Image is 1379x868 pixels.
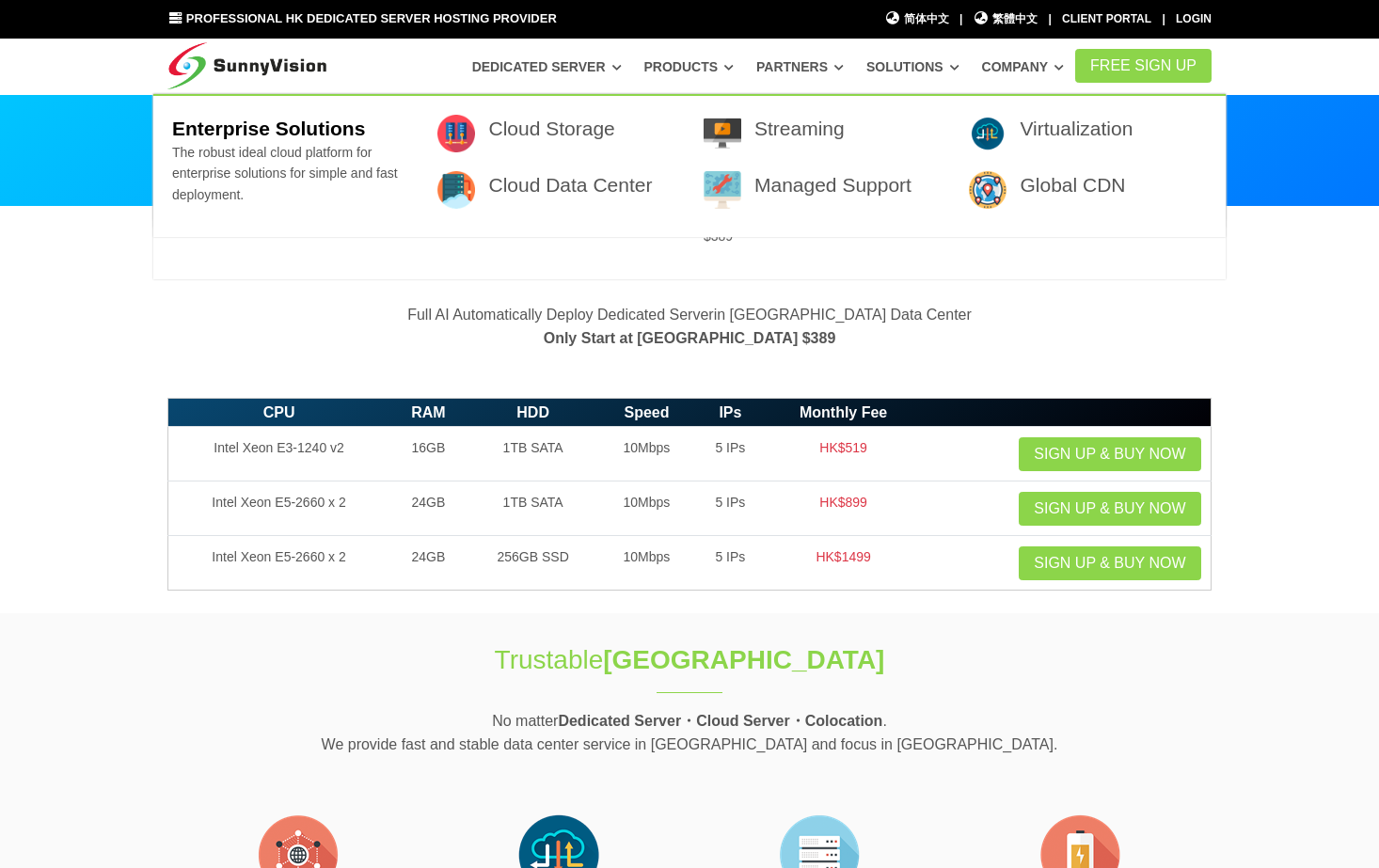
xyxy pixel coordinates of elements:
h1: Trustable [376,641,1003,678]
a: Company [982,50,1065,84]
a: Virtualization [1020,118,1133,139]
p: Full AI Automatically Deploy Dedicated Serverin [GEOGRAPHIC_DATA] Data Center [167,303,1212,351]
td: Intel Xeon E3-1240 v2 [168,427,390,481]
td: HK$1499 [766,536,920,591]
a: Global CDN [1020,174,1125,196]
strong: [GEOGRAPHIC_DATA] [603,645,884,674]
a: Partners [756,50,844,84]
a: Cloud Storage [488,118,614,139]
td: HK$899 [766,481,920,536]
th: CPU [168,398,390,427]
a: Products [643,50,734,84]
img: 003-server-1.png [437,171,475,209]
td: 24GB [389,536,468,591]
a: FREE Sign Up [1075,49,1212,83]
td: 1TB SATA [468,481,599,536]
li: | [1048,10,1051,28]
th: Monthly Fee [766,398,920,427]
th: IPs [694,398,766,427]
span: Professional HK Dedicated Server Hosting Provider [186,11,557,25]
a: 简体中文 [884,10,949,28]
a: Managed Support [754,174,911,196]
td: 10Mbps [599,427,695,481]
img: 005-location.png [969,171,1007,209]
td: 1TB SATA [468,427,599,481]
img: 007-video-player.png [704,115,741,152]
p: No matter . We provide fast and stable data center service in [GEOGRAPHIC_DATA] and focus in [GEO... [167,709,1212,757]
strong: Dedicated Server・Cloud Server・Colocation [558,713,882,729]
td: 10Mbps [599,536,695,591]
td: 24GB [389,481,468,536]
b: Enterprise Solutions [172,118,365,139]
img: flat-cloud-in-out.png [969,115,1007,152]
img: 009-technical-support.png [704,171,741,209]
th: Speed [599,398,695,427]
div: Solutions [153,94,1226,237]
th: HDD [468,398,599,427]
a: Login [1176,12,1212,25]
td: 10Mbps [599,481,695,536]
a: Sign up & Buy Now [1019,492,1200,526]
li: | [959,10,962,28]
a: Client Portal [1062,12,1151,25]
td: HK$519 [766,427,920,481]
a: 繁體中文 [974,10,1038,28]
td: Intel Xeon E5-2660 x 2 [168,536,390,591]
a: Solutions [866,50,959,84]
td: 5 IPs [694,481,766,536]
a: Cloud Data Center [488,174,652,196]
td: Intel Xeon E5-2660 x 2 [168,481,390,536]
span: The robust ideal cloud platform for enterprise solutions for simple and fast deployment. [172,145,398,202]
a: Sign up & Buy Now [1019,437,1200,471]
td: 256GB SSD [468,536,599,591]
a: Sign up & Buy Now [1019,546,1200,580]
a: Streaming [754,118,845,139]
td: 16GB [389,427,468,481]
img: 001-data.png [437,115,475,152]
strong: Only Start at [GEOGRAPHIC_DATA] $389 [544,330,836,346]
li: | [1162,10,1165,28]
a: Dedicated Server [472,50,622,84]
th: RAM [389,398,468,427]
td: 5 IPs [694,427,766,481]
td: 5 IPs [694,536,766,591]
